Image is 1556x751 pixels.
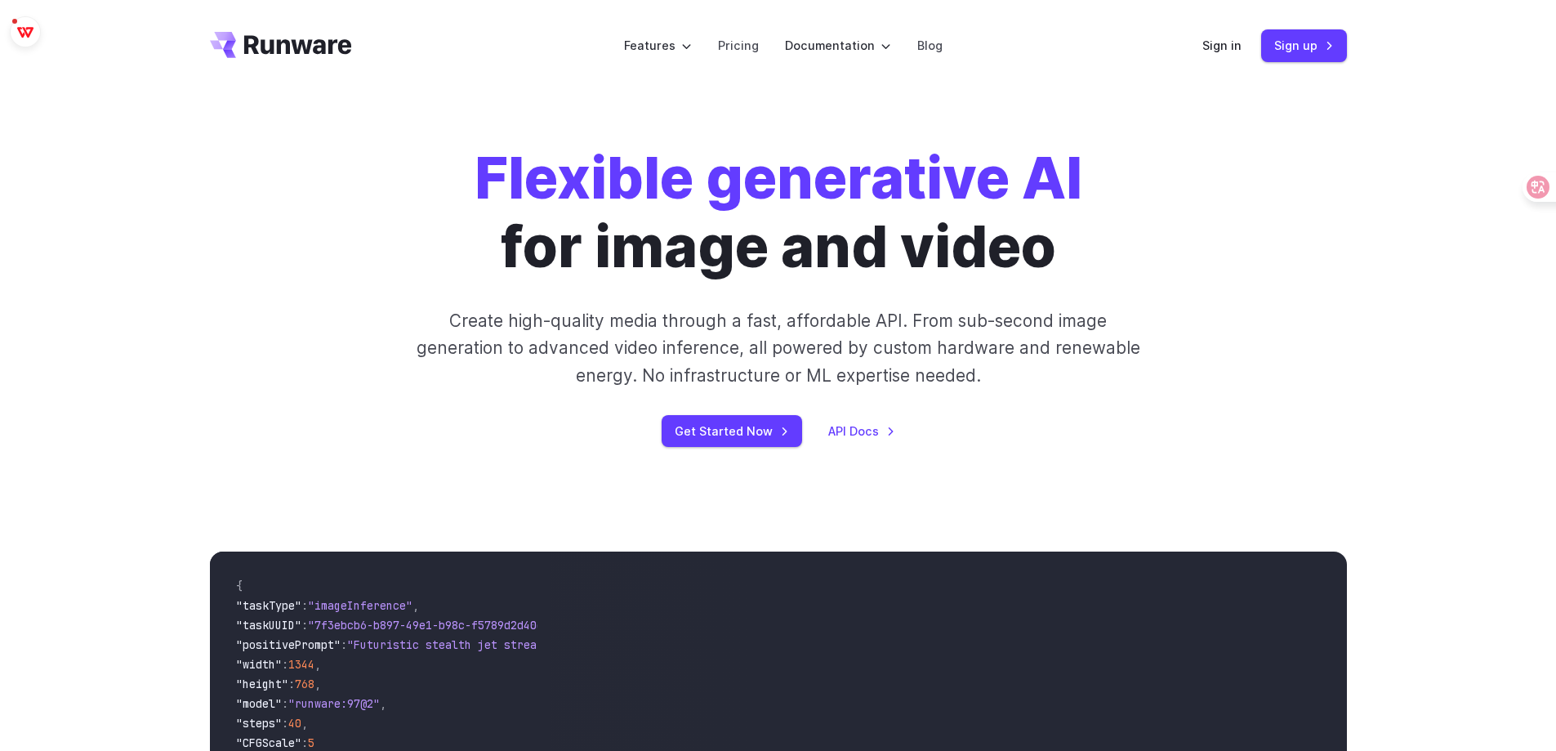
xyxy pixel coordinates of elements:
[301,716,308,731] span: ,
[624,36,692,55] label: Features
[282,716,288,731] span: :
[475,143,1082,212] strong: Flexible generative AI
[785,36,891,55] label: Documentation
[308,598,412,613] span: "imageInference"
[412,598,419,613] span: ,
[236,598,301,613] span: "taskType"
[236,677,288,691] span: "height"
[314,677,321,691] span: ,
[288,677,295,691] span: :
[917,36,943,55] a: Blog
[380,696,386,711] span: ,
[662,415,802,447] a: Get Started Now
[301,618,308,633] span: :
[210,32,352,58] a: Go to /
[236,735,301,750] span: "CFGScale"
[295,677,314,691] span: 768
[236,657,282,672] span: "width"
[347,637,942,652] span: "Futuristic stealth jet streaking through a neon-lit cityscape with glowing purple exhaust"
[301,598,308,613] span: :
[314,657,321,672] span: ,
[236,716,282,731] span: "steps"
[1261,29,1347,61] a: Sign up
[282,696,288,711] span: :
[828,422,895,440] a: API Docs
[236,618,301,633] span: "taskUUID"
[718,36,759,55] a: Pricing
[236,637,341,652] span: "positivePrompt"
[282,657,288,672] span: :
[308,618,556,633] span: "7f3ebcb6-b897-49e1-b98c-f5789d2d40d7"
[341,637,347,652] span: :
[414,307,1142,389] p: Create high-quality media through a fast, affordable API. From sub-second image generation to adv...
[236,579,243,593] span: {
[475,144,1082,281] h1: for image and video
[301,735,308,750] span: :
[288,696,380,711] span: "runware:97@2"
[308,735,314,750] span: 5
[236,696,282,711] span: "model"
[1202,36,1242,55] a: Sign in
[288,716,301,731] span: 40
[288,657,314,672] span: 1344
